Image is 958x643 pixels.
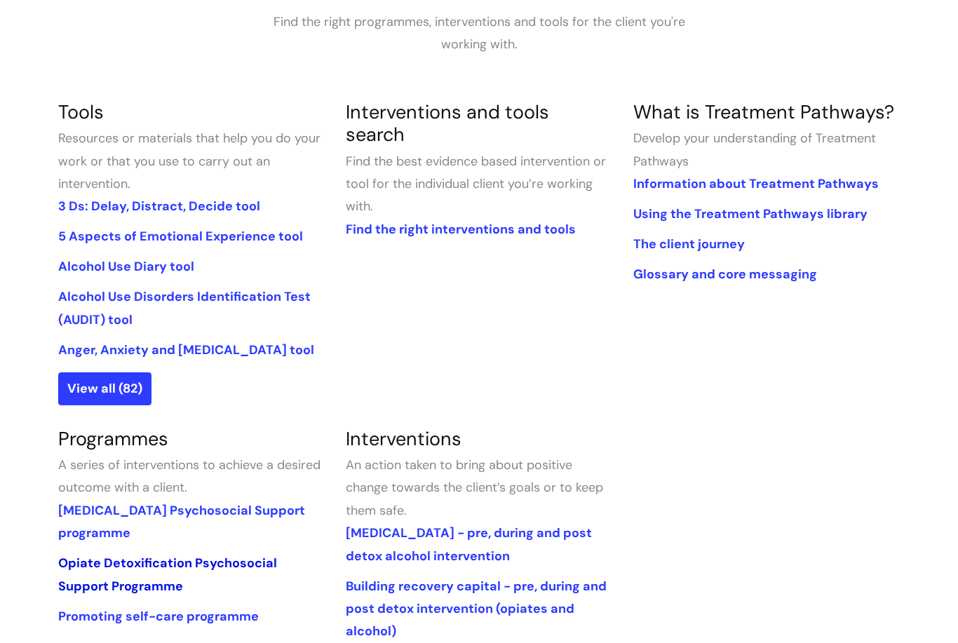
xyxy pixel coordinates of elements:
span: Develop your understanding of Treatment Pathways [633,130,876,169]
span: An action taken to bring about positive change towards the client’s goals or to keep them safe. [346,456,603,519]
span: A series of interventions to achieve a desired outcome with a client. [58,456,321,496]
a: Glossary and core messaging [633,266,817,283]
a: Information about Treatment Pathways [633,175,879,192]
a: Find the right interventions and tools [346,221,576,238]
a: 3 Ds: Delay, Distract, Decide tool [58,198,260,215]
a: 5 Aspects of Emotional Experience tool [58,228,303,245]
a: The client journey [633,236,745,252]
a: Interventions [346,426,461,451]
a: Programmes [58,426,168,451]
a: View all (82) [58,372,151,405]
span: Resources or materials that help you do your work or that you use to carry out an intervention. [58,130,321,192]
a: Building recovery capital - pre, during and post detox intervention (opiates and alcohol) [346,578,607,640]
a: Tools [58,100,104,124]
p: Find the right programmes, interventions and tools for the client you're working with. [269,11,689,56]
a: Anger, Anxiety and [MEDICAL_DATA] tool [58,341,314,358]
a: Alcohol Use Diary tool [58,258,194,275]
a: Opiate Detoxification Psychosocial Support Programme [58,555,277,594]
span: Find the best evidence based intervention or tool for the individual client you’re working with. [346,153,606,215]
a: [MEDICAL_DATA] Psychosocial Support programme [58,502,305,541]
a: Promoting self-care programme [58,608,259,625]
a: What is Treatment Pathways? [633,100,894,124]
a: [MEDICAL_DATA] - pre, during and post detox alcohol intervention [346,524,592,564]
a: Alcohol Use Disorders Identification Test (AUDIT) tool [58,288,311,327]
a: Using the Treatment Pathways library [633,205,868,222]
a: Interventions and tools search [346,100,549,147]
